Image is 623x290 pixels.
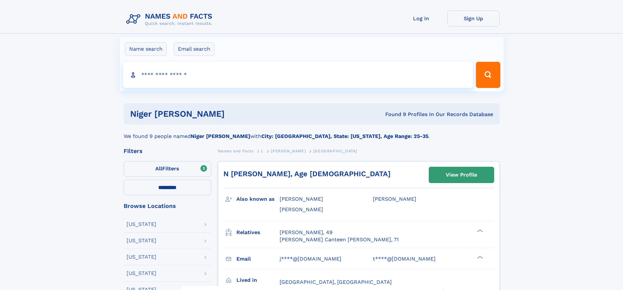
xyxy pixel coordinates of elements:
div: [US_STATE] [127,222,156,227]
a: N [PERSON_NAME], Age [DEMOGRAPHIC_DATA] [223,170,390,178]
a: [PERSON_NAME] Canteen [PERSON_NAME], 71 [280,236,399,243]
div: Found 9 Profiles In Our Records Database [305,111,493,118]
h1: Niger [PERSON_NAME] [130,110,305,118]
div: ❯ [476,255,483,259]
a: Sign Up [447,10,500,26]
a: L [261,147,264,155]
span: [PERSON_NAME] [280,206,323,213]
div: ❯ [476,229,483,233]
span: [GEOGRAPHIC_DATA], [GEOGRAPHIC_DATA] [280,279,392,285]
a: [PERSON_NAME], 49 [280,229,333,236]
div: [US_STATE] [127,254,156,260]
a: Names and Facts [218,147,254,155]
div: Filters [124,148,211,154]
div: Browse Locations [124,203,211,209]
b: Niger [PERSON_NAME] [191,133,250,139]
label: Name search [125,42,167,56]
div: [US_STATE] [127,271,156,276]
span: [PERSON_NAME] [280,196,323,202]
label: Email search [174,42,215,56]
div: View Profile [446,167,477,182]
b: City: [GEOGRAPHIC_DATA], State: [US_STATE], Age Range: 25-35 [261,133,428,139]
label: Filters [124,161,211,177]
button: Search Button [476,62,500,88]
h3: Lived in [236,275,280,286]
a: [PERSON_NAME] [271,147,306,155]
input: search input [123,62,473,88]
h3: Also known as [236,194,280,205]
h3: Relatives [236,227,280,238]
span: All [155,165,162,172]
div: [US_STATE] [127,238,156,243]
span: [PERSON_NAME] [373,196,416,202]
span: [PERSON_NAME] [271,149,306,153]
h3: Email [236,253,280,264]
img: Logo Names and Facts [124,10,218,28]
a: Log In [395,10,447,26]
span: [GEOGRAPHIC_DATA] [313,149,357,153]
div: We found 9 people named with . [124,125,500,140]
span: L [261,149,264,153]
a: View Profile [429,167,494,183]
